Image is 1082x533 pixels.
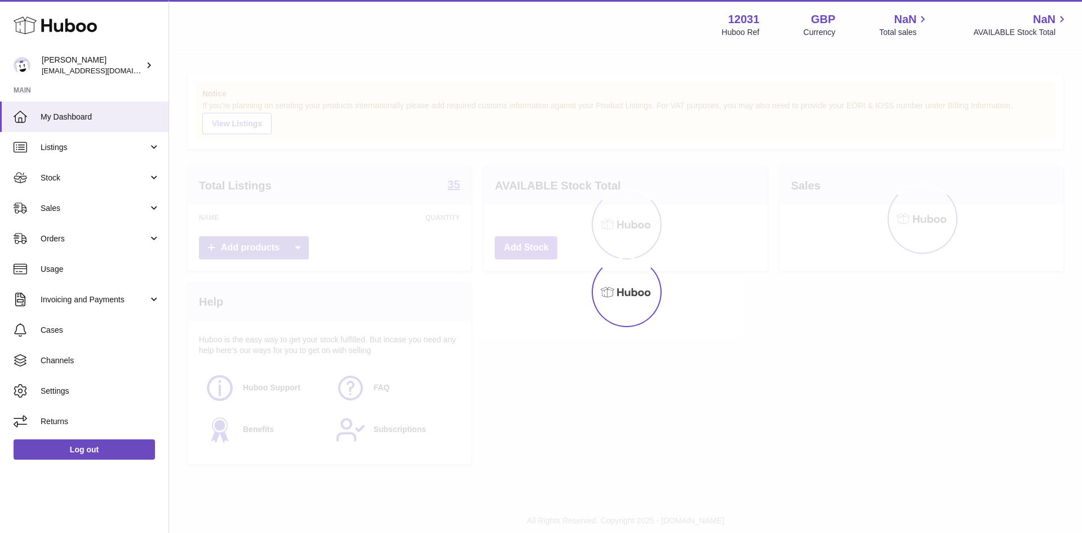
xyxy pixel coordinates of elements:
[973,12,1068,38] a: NaN AVAILABLE Stock Total
[42,66,166,75] span: [EMAIL_ADDRESS][DOMAIN_NAME]
[41,264,160,275] span: Usage
[41,416,160,427] span: Returns
[879,27,929,38] span: Total sales
[811,12,835,27] strong: GBP
[973,27,1068,38] span: AVAILABLE Stock Total
[722,27,760,38] div: Huboo Ref
[41,325,160,336] span: Cases
[14,57,30,74] img: internalAdmin-12031@internal.huboo.com
[894,12,916,27] span: NaN
[41,355,160,366] span: Channels
[41,142,148,153] span: Listings
[41,234,148,244] span: Orders
[728,12,760,27] strong: 12031
[14,439,155,460] a: Log out
[804,27,836,38] div: Currency
[41,203,148,214] span: Sales
[41,386,160,397] span: Settings
[41,294,148,305] span: Invoicing and Payments
[42,55,143,76] div: [PERSON_NAME]
[41,112,160,122] span: My Dashboard
[41,173,148,183] span: Stock
[1033,12,1056,27] span: NaN
[879,12,929,38] a: NaN Total sales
